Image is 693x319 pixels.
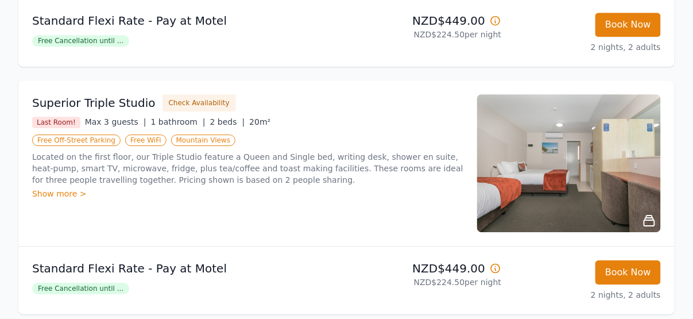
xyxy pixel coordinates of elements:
span: 20m² [249,117,270,126]
p: 2 nights, 2 adults [510,289,661,301]
button: Check Availability [162,94,236,112]
p: NZD$224.50 per night [351,29,502,40]
span: Max 3 guests | [85,117,146,126]
span: Free Cancellation until ... [32,35,129,47]
span: 1 bathroom | [151,117,206,126]
span: Mountain Views [171,134,235,146]
p: NZD$224.50 per night [351,276,502,288]
button: Book Now [595,13,661,37]
p: Standard Flexi Rate - Pay at Motel [32,260,342,276]
span: Free Off-Street Parking [32,134,121,146]
p: 2 nights, 2 adults [510,41,661,53]
span: Last Room! [32,117,80,128]
div: Show more > [32,188,463,199]
p: NZD$449.00 [351,13,502,29]
h3: Superior Triple Studio [32,95,156,111]
p: Located on the first floor, our Triple Studio feature a Queen and Single bed, writing desk, showe... [32,151,463,186]
span: 2 beds | [210,117,245,126]
p: NZD$449.00 [351,260,502,276]
p: Standard Flexi Rate - Pay at Motel [32,13,342,29]
span: Free Cancellation until ... [32,283,129,294]
button: Book Now [595,260,661,285]
span: Free WiFi [125,134,167,146]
